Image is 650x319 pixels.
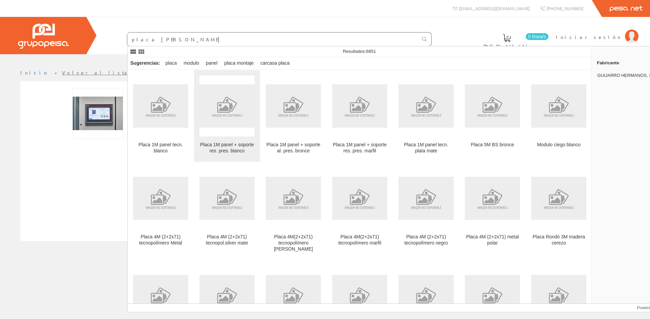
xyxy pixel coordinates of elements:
[459,162,525,260] a: Placa 4M (2+2x71) metal polar Placa 4M (2+2x71) metal polar
[531,177,586,220] img: Placa Rondò 3M madera cerezo
[332,84,387,127] img: Placa 1M panel + soporte res. pres. marfil
[546,5,583,11] span: [PHONE_NUMBER]
[398,177,454,220] img: Placa 4M (2+2x71) tecnopolímero negro
[393,70,459,162] a: Placa 1M panel tecn. plata mate Placa 1M panel tecn. plata mate
[465,275,520,318] img: Placa Classica 6M met. cromo
[133,142,188,154] div: Placa 1M panel tecn. blanco
[260,70,326,162] a: Placa 1M panel + soporte al. pres. bronce Placa 1M panel + soporte al. pres. bronce
[199,177,255,220] img: Placa 4M (2+2x71) tecnopol.silver mate
[266,275,321,318] img: Placa Rondò 3M met. blanco
[199,275,255,318] img: Placa Rondò 3M met. negro
[194,162,260,260] a: Placa 4M (2+2x71) tecnopol.silver mate Placa 4M (2+2x71) tecnopol.silver mate
[258,57,292,69] div: carcasa placa
[18,24,69,49] img: Grupo Peisa
[163,57,179,69] div: placa
[393,162,459,260] a: Placa 4M (2+2x71) tecnopolímero negro Placa 4M (2+2x71) tecnopolímero negro
[260,162,326,260] a: Placa 4M(2+2x71) tecnopolímero blanco Placa 4M(2+2x71) tecnopolímero [PERSON_NAME]
[127,33,418,46] input: Buscar ...
[133,275,188,318] img: Placa Rondò 3M met. cromo
[484,42,530,49] span: Pedido actual
[531,275,586,318] img: Placa Classica 4M madera nogal
[465,142,520,148] div: Placa 5M BS bronce
[181,57,202,69] div: modulo
[327,70,393,162] a: Placa 1M panel + soporte res. pres. marfil Placa 1M panel + soporte res. pres. marfil
[465,177,520,220] img: Placa 4M (2+2x71) metal polar
[128,59,161,68] div: Sugerencias:
[199,234,255,246] div: Placa 4M (2+2x71) tecnopol.silver mate
[20,69,49,76] a: Inicio
[133,84,188,127] img: Placa 1M panel tecn. blanco
[531,84,586,127] img: Modulo ciego blanco
[72,88,123,139] img: Foto artículo Panel tactil control Lite Panel (150x150)
[266,142,321,154] div: Placa 1M panel + soporte al. pres. bronce
[398,275,454,318] img: Placa Classica 3M tecn. negro
[133,234,188,246] div: Placa 4M (2+2x71) tecnopolímero Metal
[556,34,622,40] span: Iniciar sesión
[366,49,376,54] span: 6851
[128,70,194,162] a: Placa 1M panel tecn. blanco Placa 1M panel tecn. blanco
[62,69,196,76] a: Volver al listado de productos
[128,162,194,260] a: Placa 4M (2+2x71) tecnopolímero Metal Placa 4M (2+2x71) tecnopolímero Metal
[398,84,454,127] img: Placa 1M panel tecn. plata mate
[526,33,548,40] span: 0 línea/s
[266,177,321,220] img: Placa 4M(2+2x71) tecnopolímero blanco
[332,177,387,220] img: Placa 4M(2+2x71) tecnopolímero marfil
[398,234,454,246] div: Placa 4M (2+2x71) tecnopolímero negro
[465,234,520,246] div: Placa 4M (2+2x71) metal polar
[327,162,393,260] a: Placa 4M(2+2x71) tecnopolímero marfil Placa 4M(2+2x71) tecnopolímero marfil
[459,5,530,11] span: [EMAIL_ADDRESS][DOMAIN_NAME]
[199,84,255,127] img: Placa 1M panel + soporte res. pres. blanco
[398,142,454,154] div: Placa 1M panel tecn. plata mate
[266,84,321,127] img: Placa 1M panel + soporte al. pres. bronce
[133,177,188,220] img: Placa 4M (2+2x71) tecnopolímero Metal
[266,234,321,252] div: Placa 4M(2+2x71) tecnopolímero [PERSON_NAME]
[526,162,592,260] a: Placa Rondò 3M madera cerezo Placa Rondò 3M madera cerezo
[194,70,260,162] a: Placa 1M panel + soporte res. pres. blanco Placa 1M panel + soporte res. pres. blanco
[221,57,256,69] div: placa montaje
[531,234,586,246] div: Placa Rondò 3M madera cerezo
[465,84,520,127] img: Placa 5M BS bronce
[332,234,387,246] div: Placa 4M(2+2x71) tecnopolímero marfil
[199,142,255,154] div: Placa 1M panel + soporte res. pres. blanco
[332,275,387,318] img: Placa Classica 6M tecn. negro
[459,70,525,162] a: Placa 5M BS bronce Placa 5M BS bronce
[332,142,387,154] div: Placa 1M panel + soporte res. pres. marfil
[343,49,376,54] span: Resultados:
[556,28,638,35] a: Iniciar sesión
[526,70,592,162] a: Modulo ciego blanco Modulo ciego blanco
[203,57,220,69] div: panel
[531,142,586,148] div: Modulo ciego blanco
